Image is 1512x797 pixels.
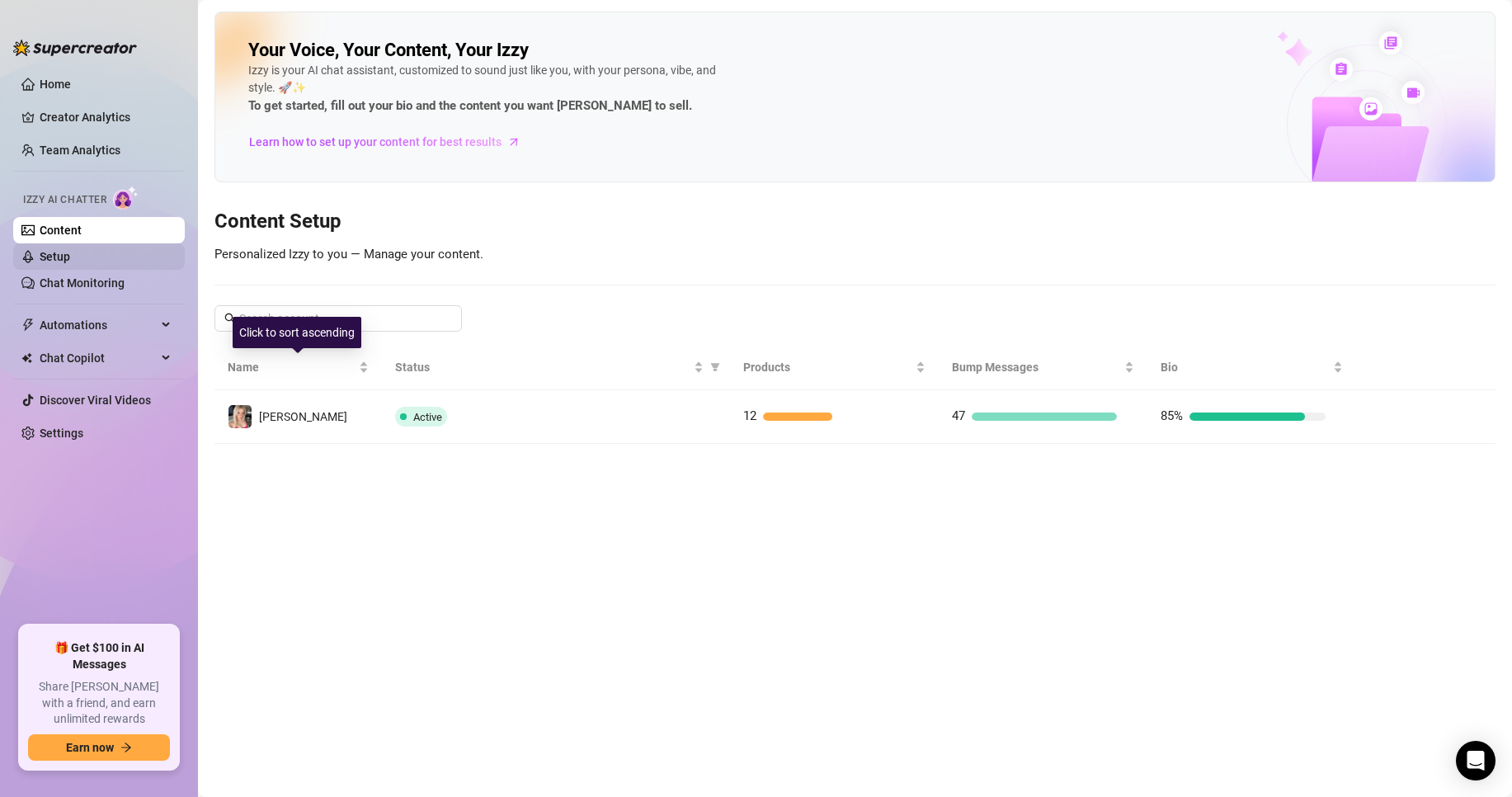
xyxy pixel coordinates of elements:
[952,358,1121,376] span: Bump Messages
[248,98,692,113] strong: To get started, fill out your bio and the content you want [PERSON_NAME] to sell.
[40,144,120,157] a: Team Analytics
[939,345,1147,390] th: Bump Messages
[1239,13,1495,182] img: ai-chatter-content-library-cLFOSyPT.png
[13,40,137,56] img: logo-BBDzfeDw.svg
[214,209,1496,235] h3: Content Setup
[743,408,756,423] span: 12
[228,358,356,376] span: Name
[40,104,172,130] a: Creator Analytics
[248,39,529,62] h2: Your Voice, Your Content, Your Izzy
[23,192,106,208] span: Izzy AI Chatter
[1161,358,1330,376] span: Bio
[66,741,114,754] span: Earn now
[248,62,743,116] div: Izzy is your AI chat assistant, customized to sound just like you, with your persona, vibe, and s...
[40,394,151,407] a: Discover Viral Videos
[214,345,382,390] th: Name
[259,410,347,423] span: [PERSON_NAME]
[40,427,83,440] a: Settings
[40,224,82,237] a: Content
[382,345,730,390] th: Status
[40,276,125,290] a: Chat Monitoring
[249,133,502,151] span: Learn how to set up your content for best results
[228,405,252,428] img: Brittany
[707,355,723,380] span: filter
[21,352,32,364] img: Chat Copilot
[248,129,533,155] a: Learn how to set up your content for best results
[40,345,157,371] span: Chat Copilot
[743,358,912,376] span: Products
[395,358,690,376] span: Status
[224,313,236,324] span: search
[40,78,71,91] a: Home
[28,734,170,761] button: Earn nowarrow-right
[214,247,483,262] span: Personalized Izzy to you — Manage your content.
[1147,345,1356,390] th: Bio
[113,186,139,210] img: AI Chatter
[28,679,170,728] span: Share [PERSON_NAME] with a friend, and earn unlimited rewards
[120,742,132,753] span: arrow-right
[506,134,522,150] span: arrow-right
[413,411,442,423] span: Active
[21,318,35,332] span: thunderbolt
[40,312,157,338] span: Automations
[730,345,939,390] th: Products
[233,317,361,348] div: Click to sort ascending
[952,408,965,423] span: 47
[239,309,439,328] input: Search account
[40,250,70,263] a: Setup
[1161,408,1183,423] span: 85%
[28,640,170,672] span: 🎁 Get $100 in AI Messages
[1456,741,1496,780] div: Open Intercom Messenger
[710,362,720,372] span: filter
